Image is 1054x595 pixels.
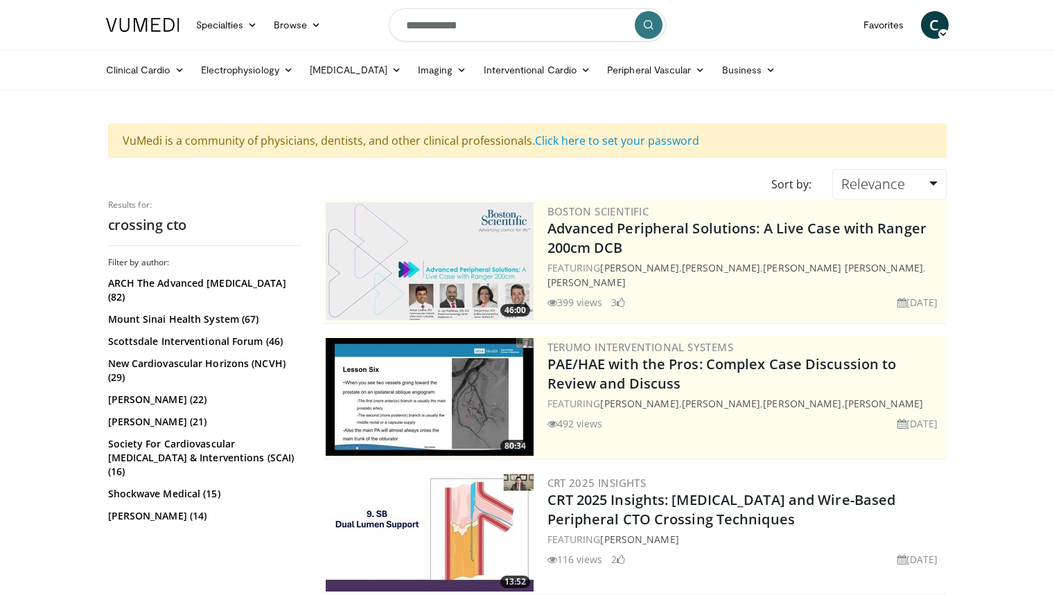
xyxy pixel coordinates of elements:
[921,11,949,39] a: C
[475,56,599,84] a: Interventional Cardio
[600,397,678,410] a: [PERSON_NAME]
[611,295,625,310] li: 3
[188,11,266,39] a: Specialties
[108,487,299,501] a: Shockwave Medical (15)
[855,11,913,39] a: Favorites
[500,304,530,317] span: 46:00
[845,397,923,410] a: [PERSON_NAME]
[108,509,299,523] a: [PERSON_NAME] (14)
[897,552,938,567] li: [DATE]
[611,552,625,567] li: 2
[108,216,302,234] h2: crossing cto
[108,393,299,407] a: [PERSON_NAME] (22)
[193,56,301,84] a: Electrophysiology
[326,202,534,320] img: af9da20d-90cf-472d-9687-4c089bf26c94.300x170_q85_crop-smart_upscale.jpg
[600,261,678,274] a: [PERSON_NAME]
[106,18,179,32] img: VuMedi Logo
[265,11,329,39] a: Browse
[547,260,944,290] div: FEATURING , , ,
[897,416,938,431] li: [DATE]
[547,276,626,289] a: [PERSON_NAME]
[108,312,299,326] a: Mount Sinai Health System (67)
[763,261,923,274] a: [PERSON_NAME] [PERSON_NAME]
[761,169,822,199] div: Sort by:
[682,397,760,410] a: [PERSON_NAME]
[108,357,299,384] a: New Cardiovascular Horizons (NCVH) (29)
[108,437,299,479] a: Society For Cardiovascular [MEDICAL_DATA] & Interventions (SCAI) (16)
[326,338,534,456] a: 80:34
[326,338,534,456] img: e500271a-0564-403f-93f0-951665b3df19.300x170_q85_crop-smart_upscale.jpg
[326,474,534,592] img: 7d4c90a5-27d7-4544-acf5-bfa61df93ad0.300x170_q85_crop-smart_upscale.jpg
[547,340,734,354] a: Terumo Interventional Systems
[600,533,678,546] a: [PERSON_NAME]
[410,56,475,84] a: Imaging
[108,415,299,429] a: [PERSON_NAME] (21)
[108,276,299,304] a: ARCH The Advanced [MEDICAL_DATA] (82)
[500,440,530,452] span: 80:34
[547,532,944,547] div: FEATURING
[108,257,302,268] h3: Filter by author:
[547,219,926,257] a: Advanced Peripheral Solutions: A Live Case with Ranger 200cm DCB
[547,416,603,431] li: 492 views
[599,56,713,84] a: Peripheral Vascular
[763,397,841,410] a: [PERSON_NAME]
[535,133,699,148] a: Click here to set your password
[389,8,666,42] input: Search topics, interventions
[547,355,897,393] a: PAE/HAE with the Pros: Complex Case Discussion to Review and Discuss
[301,56,410,84] a: [MEDICAL_DATA]
[547,295,603,310] li: 399 views
[547,476,647,490] a: CRT 2025 Insights
[714,56,784,84] a: Business
[897,295,938,310] li: [DATE]
[682,261,760,274] a: [PERSON_NAME]
[108,335,299,348] a: Scottsdale Interventional Forum (46)
[326,202,534,320] a: 46:00
[547,204,649,218] a: Boston Scientific
[108,199,302,211] p: Results for:
[500,576,530,588] span: 13:52
[547,396,944,411] div: FEATURING , , ,
[547,490,896,529] a: CRT 2025 Insights: [MEDICAL_DATA] and Wire-Based Peripheral CTO Crossing Techniques
[98,56,193,84] a: Clinical Cardio
[547,552,603,567] li: 116 views
[832,169,946,199] a: Relevance
[841,175,905,193] span: Relevance
[108,123,947,158] div: VuMedi is a community of physicians, dentists, and other clinical professionals.
[326,474,534,592] a: 13:52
